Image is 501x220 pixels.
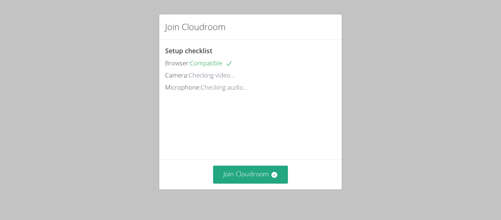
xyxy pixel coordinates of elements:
[165,59,190,67] span: Browser:
[213,166,288,184] button: Join Cloudroom
[165,71,189,79] span: Camera:
[190,59,233,67] span: Compatible
[189,71,235,79] span: Checking video...
[165,83,201,91] span: Microphone:
[165,46,212,55] span: Setup checklist
[165,20,226,33] h2: Join Cloudroom
[201,83,248,91] span: Checking audio...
